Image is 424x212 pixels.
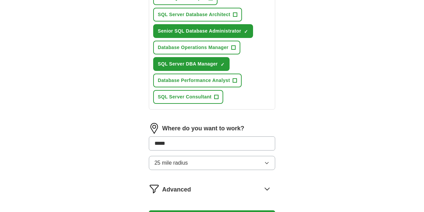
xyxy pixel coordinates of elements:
span: Senior SQL Database Administrator [158,28,241,35]
button: SQL Server Consultant [153,90,223,104]
span: SQL Server Consultant [158,93,211,100]
span: 25 mile radius [155,159,188,167]
span: Advanced [162,185,191,194]
label: Where do you want to work? [162,124,244,133]
img: filter [149,183,160,194]
span: Database Performance Analyst [158,77,230,84]
button: SQL Server Database Architect [153,8,242,22]
button: 25 mile radius [149,156,276,170]
button: SQL Server DBA Manager✓ [153,57,230,71]
button: Database Operations Manager [153,41,240,54]
span: SQL Server DBA Manager [158,60,218,68]
span: ✓ [244,29,248,34]
span: Database Operations Manager [158,44,229,51]
button: Database Performance Analyst [153,74,242,87]
span: ✓ [221,62,225,67]
span: SQL Server Database Architect [158,11,230,18]
button: Senior SQL Database Administrator✓ [153,24,253,38]
img: location.png [149,123,160,134]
